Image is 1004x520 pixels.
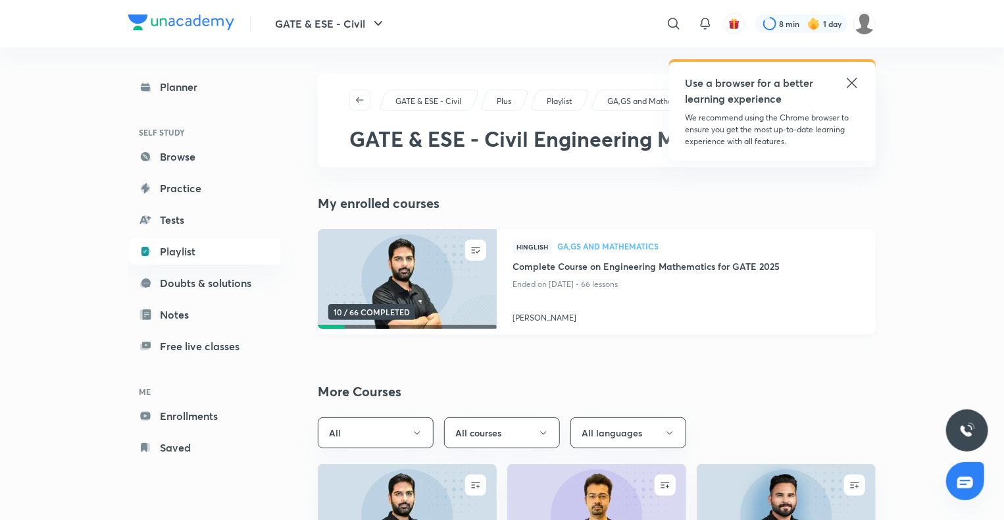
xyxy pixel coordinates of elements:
a: Planner [128,74,281,100]
p: GA,GS and Mathematics [607,95,696,107]
h6: ME [128,380,281,403]
span: 10 / 66 COMPLETED [328,304,415,320]
h4: My enrolled courses [318,194,876,213]
a: Browse [128,143,281,170]
a: Notes [128,301,281,328]
h5: Use a browser for a better learning experience [685,75,816,107]
a: Plus [495,95,514,107]
a: Saved [128,434,281,461]
img: avatar [728,18,740,30]
a: GA,GS and Mathematics [557,242,860,251]
img: ttu [959,423,975,438]
a: [PERSON_NAME] [513,307,860,324]
button: avatar [724,13,745,34]
a: Playlist [545,95,574,107]
button: All [318,417,434,448]
span: Hinglish [513,240,552,254]
a: Practice [128,175,281,201]
a: GATE & ESE - Civil [393,95,464,107]
img: new-thumbnail [316,228,498,330]
h2: More Courses [318,382,876,402]
span: GATE & ESE - Civil Engineering Mathematics [349,124,786,153]
p: We recommend using the Chrome browser to ensure you get the most up-to-date learning experience w... [685,112,860,147]
p: Plus [497,95,511,107]
img: streak [807,17,820,30]
button: All languages [570,417,686,448]
a: GA,GS and Mathematics [605,95,699,107]
a: Playlist [128,238,281,265]
p: Ended on [DATE] • 66 lessons [513,276,860,293]
p: GATE & ESE - Civil [395,95,461,107]
h6: SELF STUDY [128,121,281,143]
img: siddhardha NITW [853,13,876,35]
a: new-thumbnail10 / 66 COMPLETED [318,229,497,334]
a: Company Logo [128,14,234,34]
a: Complete Course on Engineering Mathematics for GATE 2025 [513,259,860,276]
a: Enrollments [128,403,281,429]
span: GA,GS and Mathematics [557,242,860,250]
img: Company Logo [128,14,234,30]
a: Free live classes [128,333,281,359]
p: Playlist [547,95,572,107]
button: All courses [444,417,560,448]
button: GATE & ESE - Civil [267,11,394,37]
a: Tests [128,207,281,233]
a: Doubts & solutions [128,270,281,296]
